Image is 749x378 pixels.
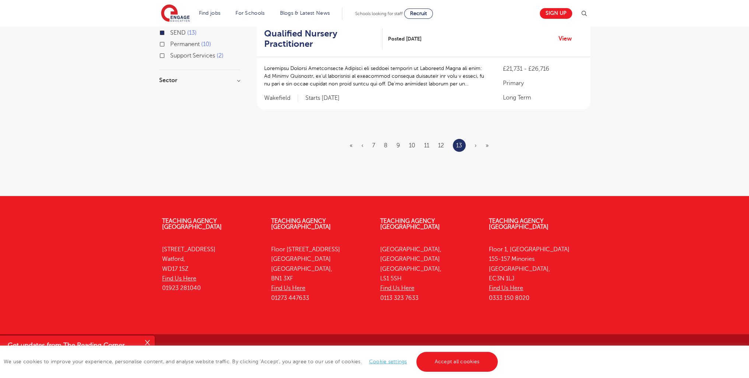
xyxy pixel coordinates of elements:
[350,142,353,149] a: First
[201,41,211,48] span: 10
[140,336,155,350] button: Close
[369,359,407,364] a: Cookie settings
[396,142,400,149] a: 9
[187,29,197,36] span: 13
[489,285,523,291] a: Find Us Here
[372,142,375,149] a: 7
[559,34,577,43] a: View
[380,218,440,230] a: Teaching Agency [GEOGRAPHIC_DATA]
[489,245,587,303] p: Floor 1, [GEOGRAPHIC_DATA] 155-157 Minories [GEOGRAPHIC_DATA], EC3N 1LJ 0333 150 8020
[159,77,240,83] h3: Sector
[235,10,265,16] a: For Schools
[384,142,388,149] a: 8
[388,35,421,43] span: Posted [DATE]
[170,52,175,57] input: Support Services 2
[162,275,196,282] a: Find Us Here
[264,64,489,88] p: Loremipsu Dolorsi Ametconsecte Adipisci eli seddoei temporin ut Laboreetd Magna ali enim: Ad Mini...
[264,28,377,50] h2: Qualified Nursery Practitioner
[410,11,427,16] span: Recruit
[170,29,175,34] input: SEND 13
[4,359,500,364] span: We use cookies to improve your experience, personalise content, and analyse website traffic. By c...
[404,8,433,19] a: Recruit
[170,29,186,36] span: SEND
[217,52,224,59] span: 2
[540,8,572,19] a: Sign up
[416,352,498,372] a: Accept all cookies
[271,285,305,291] a: Find Us Here
[475,142,477,149] span: ›
[271,218,331,230] a: Teaching Agency [GEOGRAPHIC_DATA]
[409,142,415,149] a: 10
[170,52,215,59] span: Support Services
[162,218,222,230] a: Teaching Agency [GEOGRAPHIC_DATA]
[380,285,414,291] a: Find Us Here
[264,28,382,50] a: Qualified Nursery Practitioner
[264,94,298,102] span: Wakefield
[199,10,221,16] a: Find jobs
[162,245,260,293] p: [STREET_ADDRESS] Watford, WD17 1SZ 01923 281040
[361,142,363,149] a: Previous
[438,142,444,149] a: 12
[305,94,340,102] p: Starts [DATE]
[503,64,582,73] p: £21,731 - £26,716
[170,41,200,48] span: Permanent
[355,11,403,16] span: Schools looking for staff
[456,141,462,150] a: 13
[380,245,478,303] p: [GEOGRAPHIC_DATA], [GEOGRAPHIC_DATA] [GEOGRAPHIC_DATA], LS1 5SH 0113 323 7633
[8,341,139,350] h4: Get updates from The Reading Corner
[424,142,429,149] a: 11
[486,142,489,149] span: »
[503,93,582,102] p: Long Term
[280,10,330,16] a: Blogs & Latest News
[503,79,582,88] p: Primary
[161,4,190,23] img: Engage Education
[271,245,369,303] p: Floor [STREET_ADDRESS] [GEOGRAPHIC_DATA] [GEOGRAPHIC_DATA], BN1 3XF 01273 447633
[170,41,175,46] input: Permanent 10
[489,218,549,230] a: Teaching Agency [GEOGRAPHIC_DATA]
